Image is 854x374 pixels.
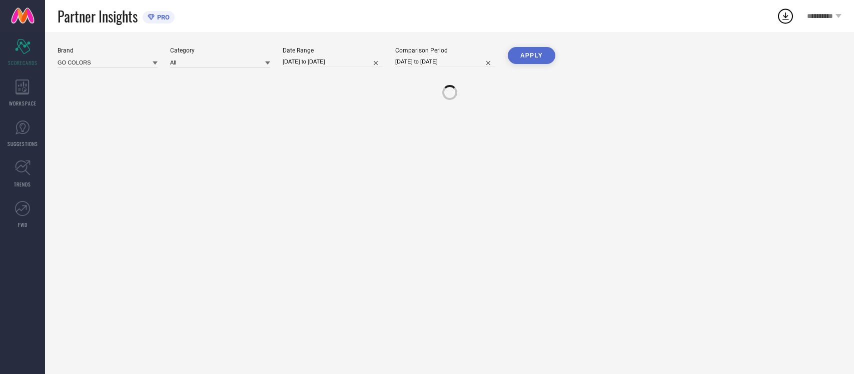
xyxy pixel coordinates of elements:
span: PRO [155,13,170,21]
div: Date Range [283,47,383,54]
div: Category [170,47,270,54]
div: Brand [58,47,158,54]
input: Select date range [283,56,383,67]
span: FWD [18,221,28,228]
input: Select comparison period [395,56,495,67]
span: WORKSPACE [9,99,37,107]
button: APPLY [508,47,555,64]
div: Comparison Period [395,47,495,54]
div: Open download list [776,7,794,25]
span: SCORECARDS [8,59,38,66]
span: SUGGESTIONS [8,140,38,147]
span: TRENDS [14,180,31,188]
span: Partner Insights [58,6,138,26]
